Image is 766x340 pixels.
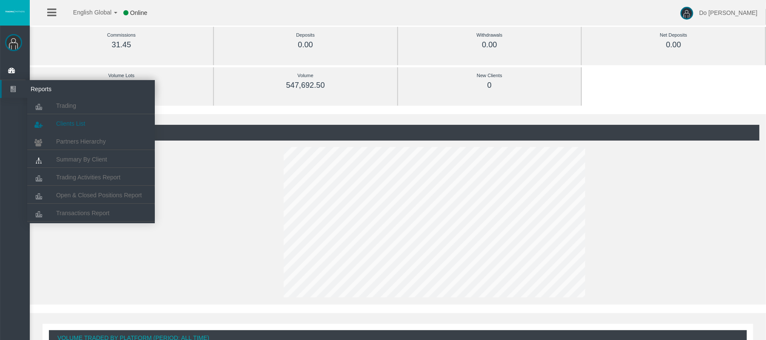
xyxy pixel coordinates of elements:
span: Clients List [56,120,85,127]
span: Partners Hierarchy [56,138,106,145]
span: Reports [24,80,108,98]
div: New Clients [417,71,562,81]
div: (Period: All Time) [36,125,760,141]
span: Do [PERSON_NAME] [699,9,757,16]
span: Transactions Report [56,210,110,216]
a: Trading Activities Report [27,170,155,185]
a: Clients List [27,116,155,131]
span: Trading Activities Report [56,174,120,181]
a: Trading [27,98,155,113]
span: Open & Closed Positions Report [56,192,142,199]
div: 547,692.50 [233,81,378,90]
a: Partners Hierarchy [27,134,155,149]
div: Deposits [233,30,378,40]
span: Summary By Client [56,156,107,163]
img: logo.svg [4,10,26,13]
div: Volume Lots [49,71,194,81]
a: Open & Closed Positions Report [27,187,155,203]
div: Commissions [49,30,194,40]
div: Volume [233,71,378,81]
div: 0.00 [233,40,378,50]
img: user-image [681,7,693,20]
div: Withdrawals [417,30,562,40]
a: Reports [2,80,155,98]
a: Transactions Report [27,205,155,221]
span: Online [130,9,147,16]
a: Summary By Client [27,152,155,167]
div: 0.00 [601,40,746,50]
div: Net Deposits [601,30,746,40]
span: Trading [56,102,76,109]
div: 0.00 [417,40,562,50]
div: 31.45 [49,40,194,50]
span: English Global [62,9,111,16]
div: 0 [417,81,562,90]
